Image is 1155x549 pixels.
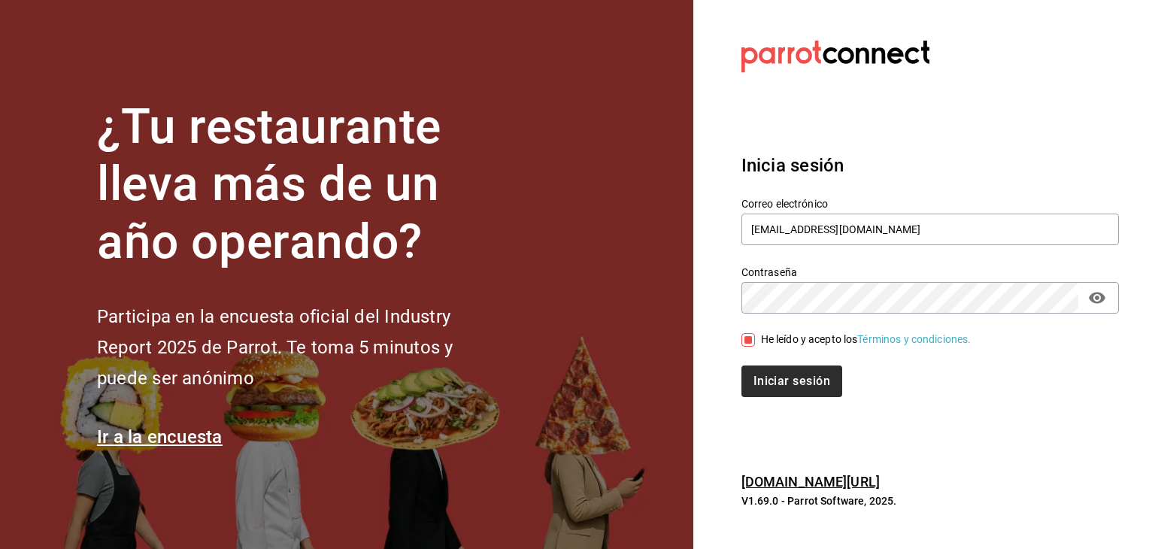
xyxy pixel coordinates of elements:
div: He leído y acepto los [761,332,972,347]
a: Términos y condiciones. [857,333,971,345]
p: V1.69.0 - Parrot Software, 2025. [741,493,1119,508]
a: Ir a la encuesta [97,426,223,447]
input: Ingresa tu correo electrónico [741,214,1119,245]
label: Correo electrónico [741,198,1119,208]
label: Contraseña [741,266,1119,277]
h2: Participa en la encuesta oficial del Industry Report 2025 de Parrot. Te toma 5 minutos y puede se... [97,302,503,393]
h3: Inicia sesión [741,152,1119,179]
button: passwordField [1084,285,1110,311]
a: [DOMAIN_NAME][URL] [741,474,880,490]
button: Iniciar sesión [741,365,842,397]
h1: ¿Tu restaurante lleva más de un año operando? [97,99,503,271]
